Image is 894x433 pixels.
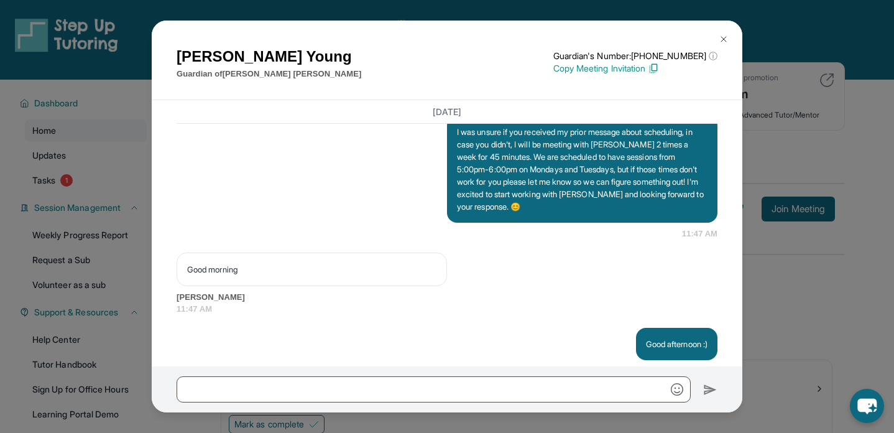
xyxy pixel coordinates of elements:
[177,303,717,315] span: 11:47 AM
[709,50,717,62] span: ⓘ
[553,62,717,75] p: Copy Meeting Invitation
[187,263,436,276] p: Good morning
[719,34,729,44] img: Close Icon
[177,68,361,80] p: Guardian of [PERSON_NAME] [PERSON_NAME]
[648,63,659,74] img: Copy Icon
[457,126,707,213] p: I was unsure if you received my prior message about scheduling, in case you didn't, I will be mee...
[703,383,717,398] img: Send icon
[177,105,717,118] h3: [DATE]
[850,389,884,423] button: chat-button
[177,45,361,68] h1: [PERSON_NAME] Young
[682,365,717,378] span: 12:14 PM
[177,291,717,304] span: [PERSON_NAME]
[682,228,717,240] span: 11:47 AM
[671,383,683,396] img: Emoji
[646,338,707,350] p: Good afternoon :)
[553,50,717,62] p: Guardian's Number: [PHONE_NUMBER]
